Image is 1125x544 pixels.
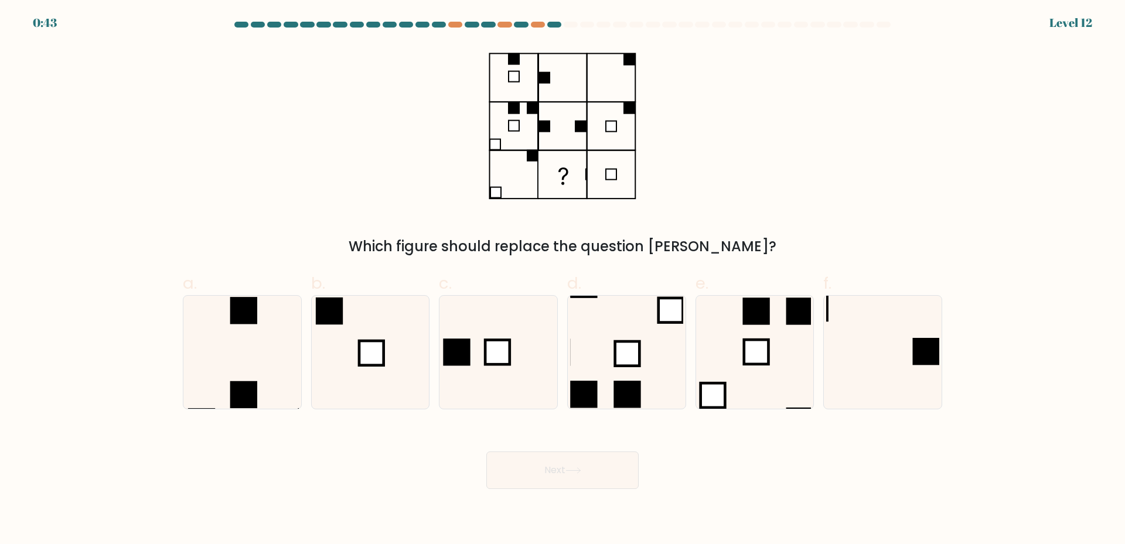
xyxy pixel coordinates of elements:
[696,272,708,295] span: e.
[486,451,639,489] button: Next
[183,272,197,295] span: a.
[190,236,935,257] div: Which figure should replace the question [PERSON_NAME]?
[823,272,831,295] span: f.
[311,272,325,295] span: b.
[567,272,581,295] span: d.
[439,272,452,295] span: c.
[1049,14,1092,32] div: Level 12
[33,14,57,32] div: 0:43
